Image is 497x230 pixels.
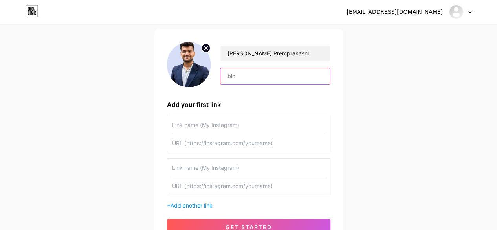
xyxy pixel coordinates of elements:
div: [EMAIL_ADDRESS][DOMAIN_NAME] [347,8,443,16]
img: profile pic [167,42,211,87]
input: URL (https://instagram.com/yourname) [172,134,325,152]
span: Add another link [171,202,213,209]
input: Link name (My Instagram) [172,116,325,134]
img: rishabhpremprakashi [449,4,464,19]
input: URL (https://instagram.com/yourname) [172,177,325,195]
div: Add your first link [167,100,330,109]
input: Your name [220,46,330,61]
input: bio [220,68,330,84]
div: + [167,201,330,210]
input: Link name (My Instagram) [172,159,325,177]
